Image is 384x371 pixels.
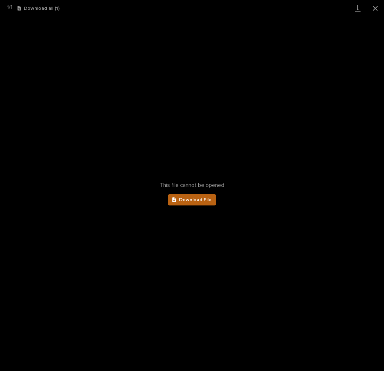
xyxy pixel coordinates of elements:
span: 1 [7,5,9,10]
span: This file cannot be opened [160,182,224,189]
span: 1 [11,5,12,10]
span: Download File [179,197,212,202]
a: Download File [168,194,216,205]
button: Download all (1) [18,6,60,11]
